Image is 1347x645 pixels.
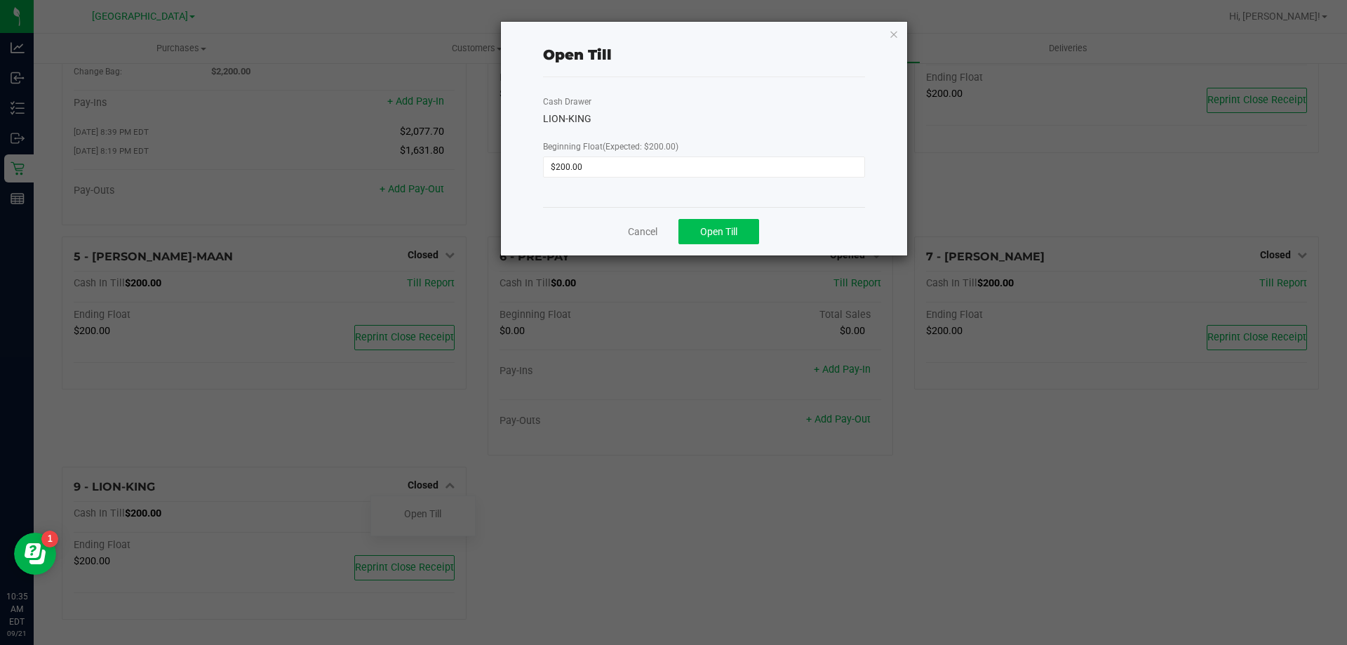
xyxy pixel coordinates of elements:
div: Open Till [543,44,612,65]
button: Open Till [678,219,759,244]
a: Cancel [628,225,657,239]
iframe: Resource center [14,533,56,575]
span: Open Till [700,226,737,237]
span: Beginning Float [543,142,678,152]
iframe: Resource center unread badge [41,531,58,547]
label: Cash Drawer [543,95,591,108]
div: LION-KING [543,112,865,126]
span: (Expected: $200.00) [603,142,678,152]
